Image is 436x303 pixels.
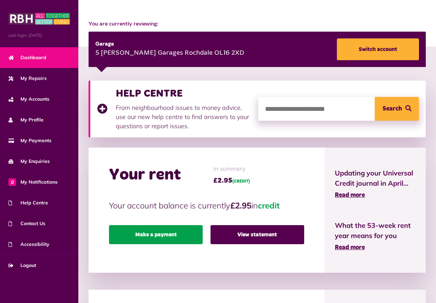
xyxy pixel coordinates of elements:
span: 0 [9,178,16,186]
span: My Accounts [9,96,49,103]
a: View statement [211,225,304,244]
span: Help Centre [9,199,48,206]
p: From neighbourhood issues to money advice, use our new help centre to find answers to your questi... [116,103,251,131]
span: £2.95 [213,175,250,186]
h2: Your rent [109,165,181,185]
span: Accessibility [9,241,49,248]
span: Updating your Universal Credit journal in April... [335,168,416,188]
span: You are currently reviewing: [89,20,426,28]
span: What the 53-week rent year means for you [335,220,416,241]
span: My Profile [9,116,44,123]
span: My Enquiries [9,158,50,165]
button: Search [375,97,419,121]
span: Last login: [DATE] [9,32,70,38]
span: Search [383,97,402,121]
span: credit [258,200,280,211]
p: Your account balance is currently in [109,199,304,212]
a: Switch account [337,38,419,60]
div: Garage [95,40,244,48]
img: MyRBH [9,12,70,26]
span: Logout [9,262,36,269]
span: Contact Us [9,220,45,227]
a: Make a payment [109,225,203,244]
strong: £2.95 [230,200,251,211]
span: Read more [335,192,365,198]
a: Updating your Universal Credit journal in April... Read more [335,168,416,200]
a: What the 53-week rent year means for you Read more [335,220,416,252]
span: (CREDIT) [232,180,250,184]
span: In summary [213,165,250,174]
h3: HELP CENTRE [116,87,251,100]
span: Dashboard [9,54,46,61]
span: My Repairs [9,75,47,82]
div: 5 [PERSON_NAME] Garages Rochdale OL16 2XD [95,48,244,58]
span: My Notifications [9,179,58,186]
span: My Payments [9,137,51,144]
span: Read more [335,245,365,251]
